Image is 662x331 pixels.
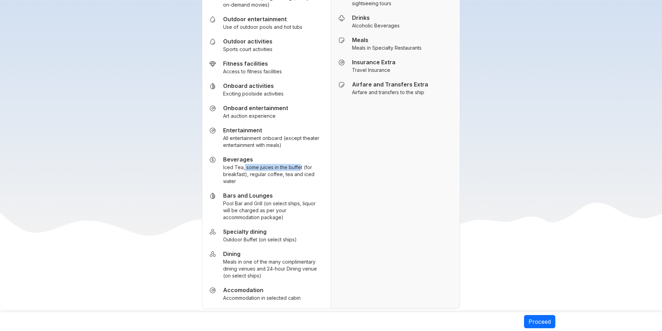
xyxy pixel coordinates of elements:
h5: Beverages [223,156,324,163]
small: Meals in Specialty Restaurants [352,44,422,51]
h5: Fitness facilities [223,60,282,67]
small: Access to fitness facilities [223,68,282,75]
small: Outdoor Buffet (on select ships) [223,236,297,243]
h5: Outdoor activities [223,38,272,45]
small: Sports court activities [223,46,272,53]
img: Inclusion Icon [209,16,216,23]
img: Inclusion Icon [209,156,216,163]
small: Airfare and transfers to the ship [352,89,428,96]
img: Inclusion Icon [338,15,345,22]
small: Alcoholic Beverages [352,22,400,29]
img: Inclusion Icon [209,105,216,112]
h5: Onboard activities [223,82,284,89]
h5: Insurance Extra [352,59,395,66]
img: Inclusion Icon [338,59,345,66]
img: Inclusion Icon [209,287,216,294]
img: Inclusion Icon [209,229,216,235]
h5: Dining [223,250,324,257]
img: Inclusion Icon [209,251,216,258]
h5: Specialty dining [223,228,297,235]
img: Inclusion Icon [209,60,216,67]
button: Proceed [524,315,555,328]
img: Inclusion Icon [209,127,216,134]
h5: Airfare and Transfers Extra [352,81,428,88]
h5: Entertainment [223,127,324,134]
small: Accommodation in selected cabin [223,295,301,301]
h5: Outdoor entertainment [223,16,302,23]
small: Meals in one of the many complimentary dining venues and 24-hour Dining venue (on select ships) [223,258,324,279]
img: Inclusion Icon [209,192,216,199]
h5: Onboard entertainment [223,105,288,111]
img: Inclusion Icon [209,83,216,90]
img: Inclusion Icon [338,81,345,88]
small: Exciting poolside activities [223,90,284,97]
small: Iced Tea, some juices in the buffet (for breakfast), regular coffee, tea and iced water [223,164,324,185]
img: Inclusion Icon [338,37,345,44]
h5: Accomodation [223,287,301,293]
small: Pool Bar and Grill (on select ships, liquor will be charged as per your accommodation package) [223,200,324,221]
h5: Meals [352,36,422,43]
small: Travel Insurance [352,67,395,74]
h5: Bars and Lounges [223,192,324,199]
img: Inclusion Icon [209,38,216,45]
small: Art auction experience [223,113,288,119]
h5: Drinks [352,14,400,21]
small: Use of outdoor pools and hot tubs [223,24,302,31]
small: All entertainment onboard (except theater entertainment with meals) [223,135,324,149]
